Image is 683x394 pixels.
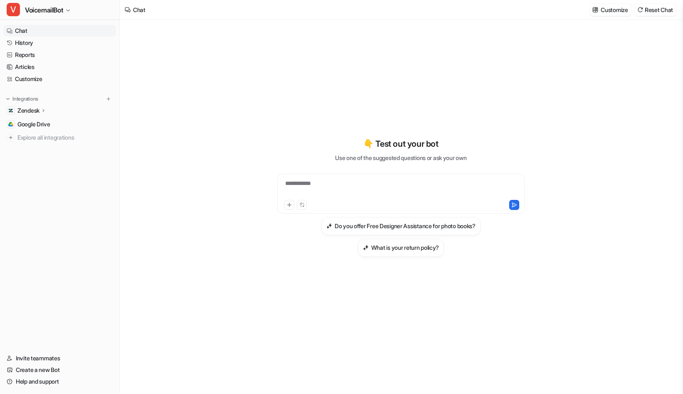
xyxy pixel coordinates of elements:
img: explore all integrations [7,133,15,142]
button: What is your return policy?What is your return policy? [358,239,444,257]
a: Articles [3,61,116,73]
img: Do you offer Free Designer Assistance for photo books? [326,223,332,229]
h3: Do you offer Free Designer Assistance for photo books? [335,222,476,230]
a: Create a new Bot [3,364,116,376]
a: Help and support [3,376,116,387]
button: Do you offer Free Designer Assistance for photo books?Do you offer Free Designer Assistance for p... [321,217,481,235]
p: Zendesk [17,106,39,115]
p: Use one of the suggested questions or ask your own [335,153,466,162]
img: customize [592,7,598,13]
p: 👇 Test out your bot [363,138,438,150]
p: Integrations [12,96,38,102]
img: menu_add.svg [106,96,111,102]
img: expand menu [5,96,11,102]
div: Chat [133,5,145,14]
span: Google Drive [17,120,50,128]
img: Zendesk [8,108,13,113]
img: What is your return policy? [363,244,369,251]
button: Reset Chat [635,4,676,16]
p: Customize [601,5,628,14]
a: Chat [3,25,116,37]
a: Google DriveGoogle Drive [3,118,116,130]
span: Explore all integrations [17,131,113,144]
a: History [3,37,116,49]
a: Reports [3,49,116,61]
button: Integrations [3,95,41,103]
a: Customize [3,73,116,85]
a: Explore all integrations [3,132,116,143]
span: V [7,3,20,16]
button: Customize [590,4,631,16]
img: reset [637,7,643,13]
span: VoicemailBot [25,4,63,16]
a: Invite teammates [3,352,116,364]
img: Google Drive [8,122,13,127]
h3: What is your return policy? [371,243,439,252]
